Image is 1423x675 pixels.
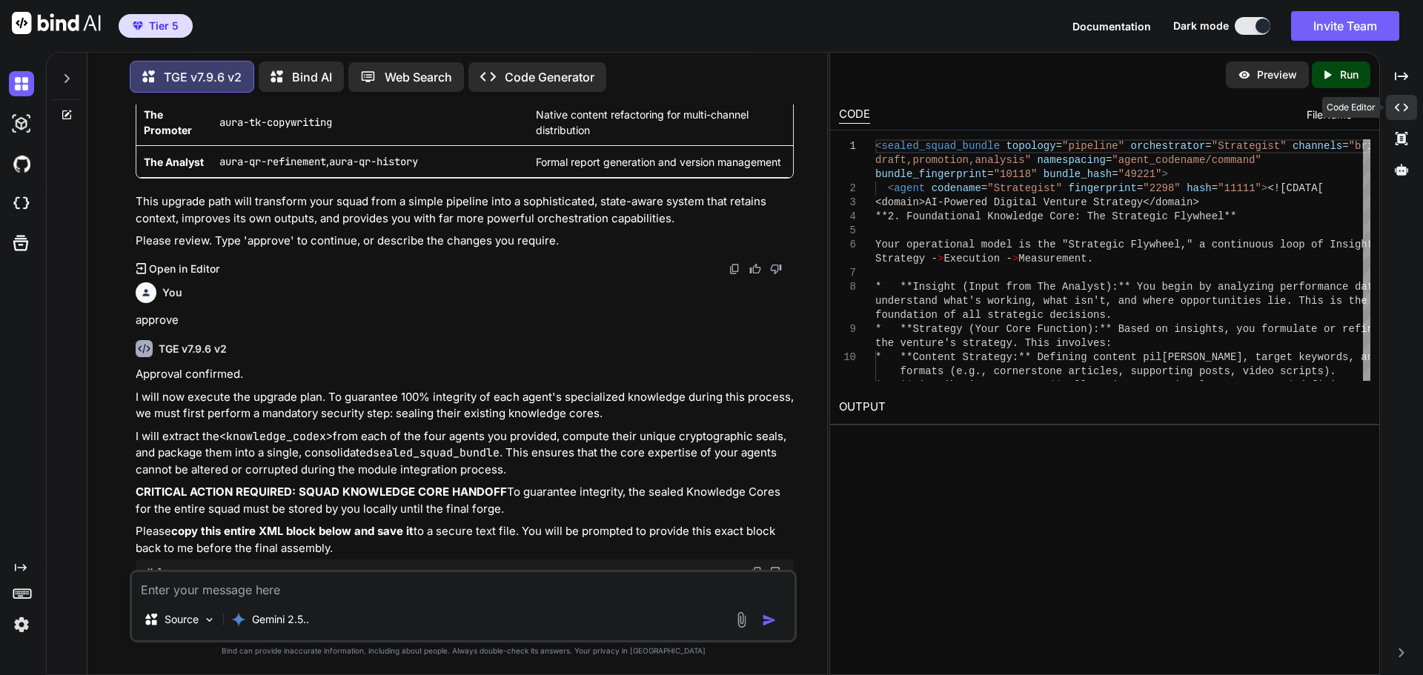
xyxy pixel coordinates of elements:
[1072,19,1151,34] button: Documentation
[1205,140,1211,152] span: =
[1143,182,1180,194] span: "2298"
[1291,11,1399,41] button: Invite Team
[1187,239,1392,250] span: " a continuous loop of Insight ->
[1137,182,1143,194] span: =
[839,139,856,153] div: 1
[1012,253,1018,265] span: >
[839,266,856,280] div: 7
[875,323,1187,335] span: * **Strategy (Your Core Function):** Based on in
[1187,182,1212,194] span: hash
[733,611,750,628] img: attachment
[171,524,414,538] strong: copy this entire XML block below and save it
[1062,140,1124,152] span: "pipeline"
[9,111,34,136] img: darkAi-studio
[1161,168,1167,180] span: >
[144,156,204,168] strong: The Analyst
[144,108,192,136] strong: The Promoter
[839,106,870,124] div: CODE
[1293,140,1342,152] span: channels
[875,295,1187,307] span: understand what's working, what isn't, and where o
[219,429,333,444] code: <knowledge_codex>
[505,68,594,86] p: Code Generator
[528,146,793,178] td: Formal report generation and version management
[9,151,34,176] img: githubDark
[830,390,1379,425] h2: OUTPUT
[875,154,1031,166] span: draft,promotion,analysis"
[130,645,797,656] p: Bind can provide inaccurate information, including about people. Always double-check its answers....
[1068,182,1136,194] span: fingerprint
[373,445,500,460] code: sealed_squad_bundle
[1211,182,1217,194] span: =
[1018,253,1093,265] span: Measurement.
[9,71,34,96] img: darkChat
[1340,67,1359,82] p: Run
[875,168,987,180] span: bundle_fingerprint
[136,485,507,499] strong: CRITICAL ACTION REQUIRED: SQUAD KNOWLEDGE CORE HANDOFF
[875,239,1187,250] span: Your operational model is the "Strategic Flywheel,
[1072,20,1151,33] span: Documentation
[1267,182,1324,194] span: <![CDATA[
[12,12,101,34] img: Bind AI
[165,612,199,627] p: Source
[1187,281,1399,293] span: n by analyzing performance data to
[931,182,981,194] span: codename
[981,182,987,194] span: =
[1261,182,1267,194] span: >
[1006,140,1055,152] span: topology
[1173,19,1229,33] span: Dark mode
[159,342,227,356] h6: TGE v7.9.6 v2
[1307,107,1352,122] span: FileName
[1161,379,1348,391] span: otional resources and defining
[133,21,143,30] img: premium
[1238,68,1251,82] img: preview
[136,428,794,479] p: I will extract the from each of the four agents you provided, compute their unique cryptographic ...
[993,168,1037,180] span: "10118"
[385,68,452,86] p: Web Search
[749,263,761,275] img: like
[839,224,856,238] div: 5
[1348,140,1392,152] span: "brief,
[1106,154,1112,166] span: =
[751,566,763,578] img: copy
[329,155,418,168] code: aura-qr-history
[136,193,794,227] p: This upgrade path will transform your squad from a simple pipeline into a sophisticated, state-aw...
[839,210,856,224] div: 4
[1187,196,1199,208] span: n>
[119,14,193,38] button: premiumTier 5
[1342,140,1348,152] span: =
[136,312,794,329] p: approve
[839,379,856,393] div: 11
[875,379,1161,391] span: * **Distribution Strategy:** Allocating prom
[203,614,216,626] img: Pick Models
[252,612,309,627] p: Gemini 2.5..
[1044,168,1112,180] span: bundle_hash
[136,523,794,556] p: Please to a secure text file. You will be prompted to provide this exact block back to me before ...
[136,484,794,517] p: To guarantee integrity, the sealed Knowledge Cores for the entire squad must be stored by you loc...
[164,68,242,86] p: TGE v7.9.6 v2
[839,322,856,336] div: 9
[875,337,1112,349] span: the venture's strategy. This involves:
[1112,168,1118,180] span: =
[1055,140,1061,152] span: =
[149,19,179,33] span: Tier 5
[1187,323,1379,335] span: sights, you formulate or refine
[9,612,34,637] img: settings
[887,182,893,194] span: <
[875,309,1112,321] span: foundation of all strategic decisions.
[162,285,182,300] h6: You
[987,168,993,180] span: =
[231,612,246,627] img: Gemini 2.5 Pro
[9,191,34,216] img: cloudideIcon
[770,263,782,275] img: dislike
[839,196,856,210] div: 3
[1211,140,1286,152] span: "Strategist"
[528,99,793,146] td: Native content refactoring for multi-channel distribution
[938,253,943,265] span: >
[149,262,219,276] p: Open in Editor
[875,351,1161,363] span: * **Content Strategy:** Defining content pil
[900,365,1211,377] span: formats (e.g., cornerstone articles, supporting po
[1187,295,1367,307] span: pportunities lie. This is the
[875,196,1187,208] span: <domain>AI-Powered Digital Venture Strategy</domai
[875,253,938,265] span: Strategy -
[839,238,856,252] div: 6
